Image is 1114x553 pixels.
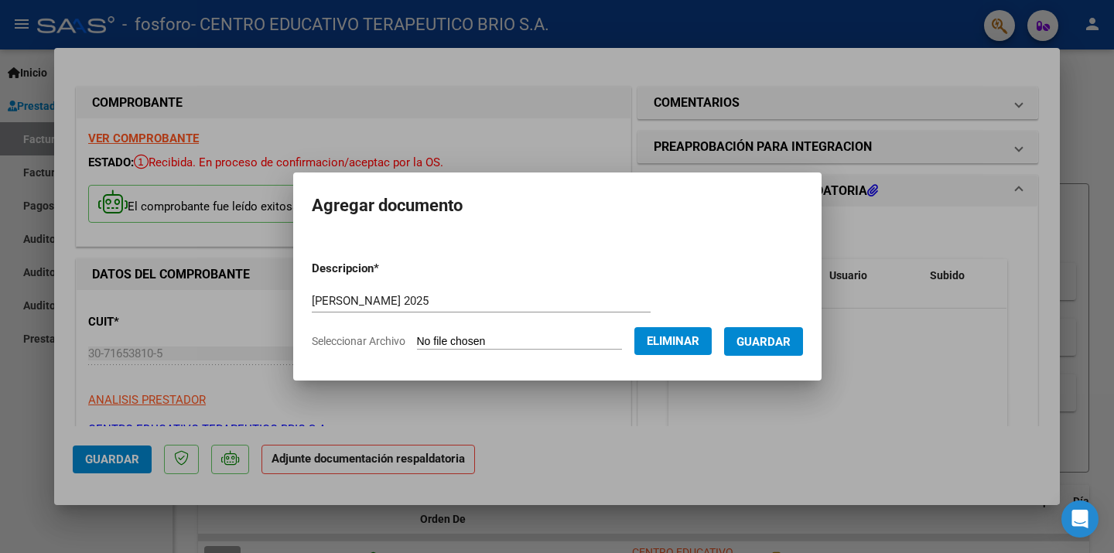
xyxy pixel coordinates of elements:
span: Seleccionar Archivo [312,335,405,347]
div: Open Intercom Messenger [1061,500,1099,538]
p: Descripcion [312,260,460,278]
span: Eliminar [647,334,699,348]
span: Guardar [736,335,791,349]
button: Eliminar [634,327,712,355]
button: Guardar [724,327,803,356]
h2: Agregar documento [312,191,803,220]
